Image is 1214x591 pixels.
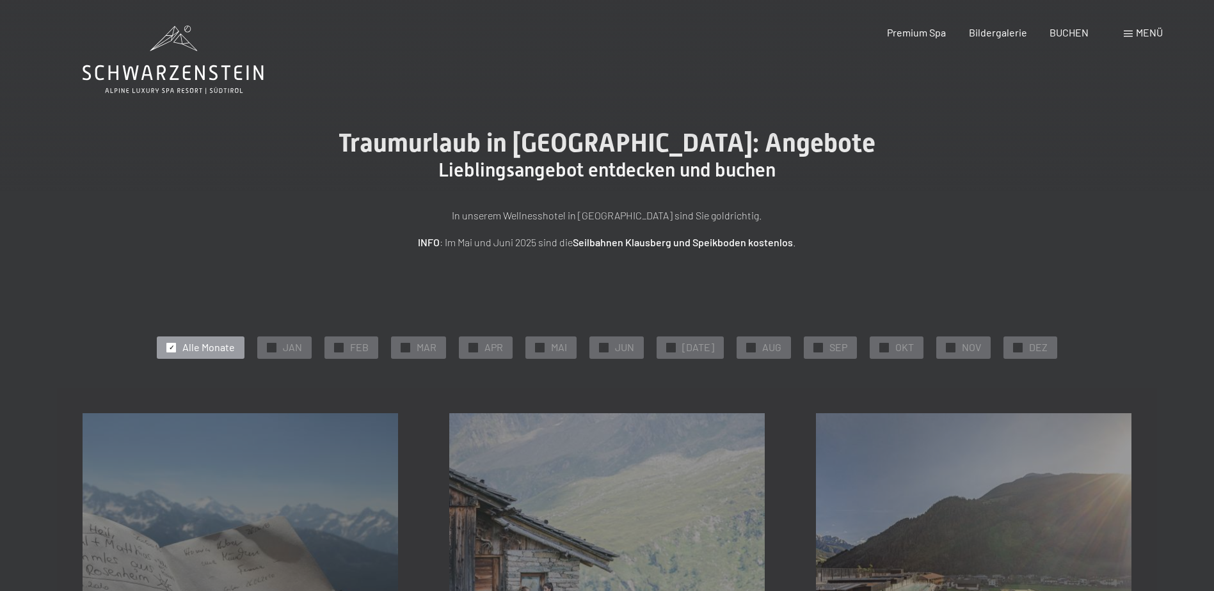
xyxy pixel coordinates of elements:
span: ✓ [269,343,275,352]
span: [DATE] [682,340,714,354]
span: APR [484,340,503,354]
span: Lieblingsangebot entdecken und buchen [438,159,776,181]
span: AUG [762,340,781,354]
span: MAI [551,340,567,354]
span: Menü [1136,26,1163,38]
span: ✓ [882,343,887,352]
a: Bildergalerie [969,26,1027,38]
span: ✓ [948,343,954,352]
span: Alle Monate [182,340,235,354]
span: ✓ [669,343,674,352]
span: ✓ [816,343,821,352]
strong: Seilbahnen Klausberg und Speikboden kostenlos [573,236,793,248]
span: ✓ [1016,343,1021,352]
span: Traumurlaub in [GEOGRAPHIC_DATA]: Angebote [339,128,875,158]
span: ✓ [749,343,754,352]
p: : Im Mai und Juni 2025 sind die . [287,234,927,251]
a: BUCHEN [1050,26,1089,38]
span: SEP [829,340,847,354]
span: FEB [350,340,369,354]
span: OKT [895,340,914,354]
span: ✓ [337,343,342,352]
span: ✓ [538,343,543,352]
span: ✓ [169,343,174,352]
a: Premium Spa [887,26,946,38]
span: NOV [962,340,981,354]
span: ✓ [471,343,476,352]
span: JAN [283,340,302,354]
span: ✓ [602,343,607,352]
span: DEZ [1029,340,1048,354]
strong: INFO [418,236,440,248]
span: MAR [417,340,436,354]
span: ✓ [403,343,408,352]
p: In unserem Wellnesshotel in [GEOGRAPHIC_DATA] sind Sie goldrichtig. [287,207,927,224]
span: JUN [615,340,634,354]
